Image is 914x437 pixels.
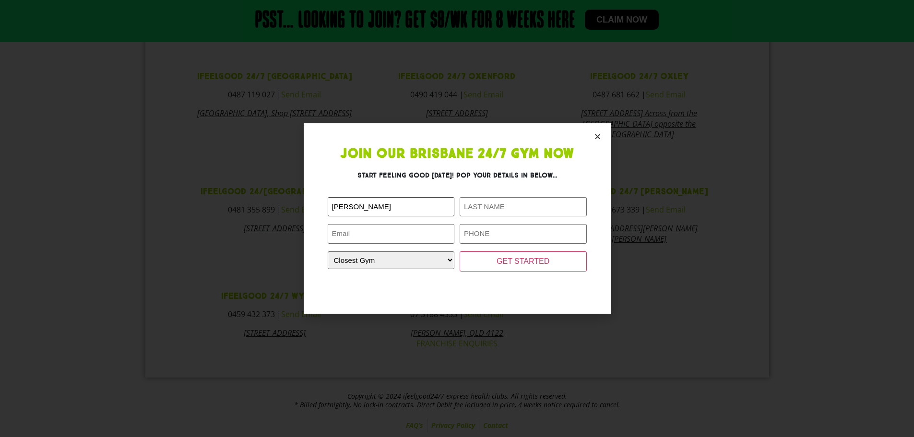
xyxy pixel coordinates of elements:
h1: Join Our Brisbane 24/7 Gym Now [328,147,587,161]
input: GET STARTED [460,251,587,272]
input: LAST NAME [460,197,587,217]
h3: Start feeling good [DATE]! Pop your details in below... [328,170,587,180]
a: Close [594,133,601,140]
input: PHONE [460,224,587,244]
input: FIRST NAME [328,197,455,217]
input: Email [328,224,455,244]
